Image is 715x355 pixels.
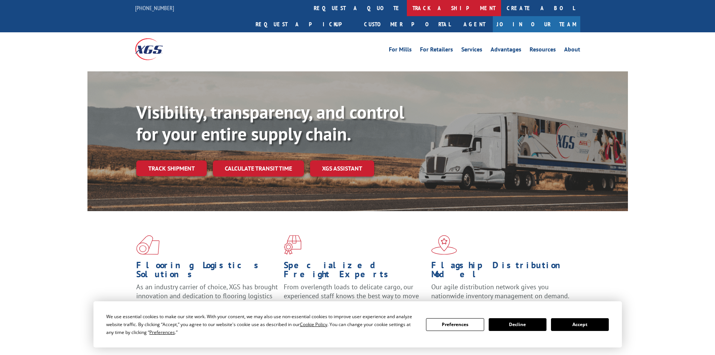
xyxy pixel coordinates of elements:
span: Cookie Policy [300,321,327,328]
div: Cookie Consent Prompt [93,301,622,347]
a: Services [461,47,482,55]
h1: Flooring Logistics Solutions [136,261,278,282]
a: For Retailers [420,47,453,55]
a: Agent [456,16,493,32]
a: Advantages [491,47,521,55]
p: From overlength loads to delicate cargo, our experienced staff knows the best way to move your fr... [284,282,426,316]
button: Preferences [426,318,484,331]
span: Our agile distribution network gives you nationwide inventory management on demand. [431,282,569,300]
a: For Mills [389,47,412,55]
a: [PHONE_NUMBER] [135,4,174,12]
div: We use essential cookies to make our site work. With your consent, we may also use non-essential ... [106,313,417,336]
h1: Specialized Freight Experts [284,261,426,282]
b: Visibility, transparency, and control for your entire supply chain. [136,100,404,145]
a: Calculate transit time [213,160,304,177]
a: XGS ASSISTANT [310,160,374,177]
img: xgs-icon-flagship-distribution-model-red [431,235,457,255]
button: Accept [551,318,609,331]
img: xgs-icon-focused-on-flooring-red [284,235,301,255]
img: xgs-icon-total-supply-chain-intelligence-red [136,235,160,255]
a: Join Our Team [493,16,580,32]
a: Customer Portal [358,16,456,32]
a: Resources [530,47,556,55]
a: About [564,47,580,55]
a: Track shipment [136,160,207,176]
h1: Flagship Distribution Model [431,261,573,282]
span: As an industry carrier of choice, XGS has brought innovation and dedication to flooring logistics... [136,282,278,309]
button: Decline [489,318,546,331]
span: Preferences [149,329,175,335]
a: Request a pickup [250,16,358,32]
